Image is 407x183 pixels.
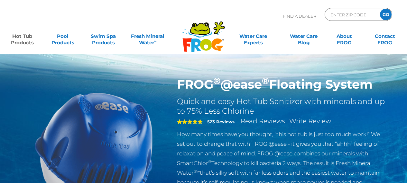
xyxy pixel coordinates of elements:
sup: ∞ [154,39,157,43]
input: GO [380,9,392,20]
sup: ® [262,75,269,86]
a: Fresh MineralWater∞ [128,30,168,43]
span: | [286,118,288,125]
a: PoolProducts [47,30,79,43]
p: Find A Dealer [283,8,316,24]
a: ContactFROG [369,30,401,43]
a: Hot TubProducts [6,30,38,43]
img: Frog Products Logo [179,13,228,52]
span: 5 [177,119,203,124]
a: AboutFROG [328,30,360,43]
a: Water CareBlog [288,30,319,43]
a: Write Review [289,117,331,125]
sup: ® [213,75,220,86]
a: Water CareExperts [228,30,279,43]
sup: ®∞ [194,169,200,174]
a: Swim SpaProducts [88,30,119,43]
sup: ® [208,159,211,164]
h1: FROG @ease Floating System [177,77,387,92]
a: Read Reviews [241,117,285,125]
h2: Quick and easy Hot Tub Sanitizer with minerals and up to 75% Less Chlorine [177,97,387,116]
strong: 523 Reviews [207,119,235,124]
